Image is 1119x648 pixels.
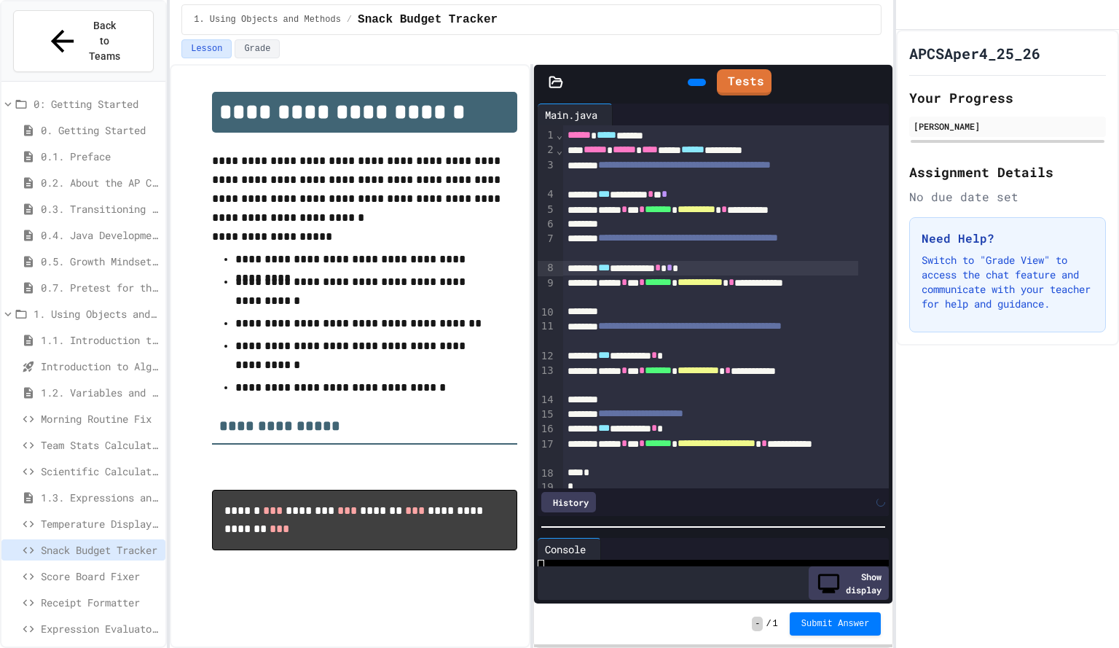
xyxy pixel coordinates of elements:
[41,437,160,453] span: Team Stats Calculator
[235,39,280,58] button: Grade
[538,305,556,320] div: 10
[809,566,889,600] div: Show display
[909,87,1106,108] h2: Your Progress
[773,618,778,630] span: 1
[538,217,556,232] div: 6
[556,129,563,141] span: Fold line
[538,364,556,393] div: 13
[909,188,1106,206] div: No due date set
[790,612,882,636] button: Submit Answer
[556,144,563,156] span: Fold line
[41,542,160,558] span: Snack Budget Tracker
[194,14,341,26] span: 1. Using Objects and Methods
[909,162,1106,182] h2: Assignment Details
[538,158,556,188] div: 3
[13,10,154,72] button: Back to Teams
[801,618,870,630] span: Submit Answer
[538,276,556,305] div: 9
[41,149,160,164] span: 0.1. Preface
[41,201,160,216] span: 0.3. Transitioning from AP CSP to AP CSA
[41,254,160,269] span: 0.5. Growth Mindset and Pair Programming
[41,464,160,479] span: Scientific Calculator
[41,411,160,426] span: Morning Routine Fix
[358,11,498,28] span: Snack Budget Tracker
[34,96,160,112] span: 0: Getting Started
[538,542,593,557] div: Console
[41,490,160,505] span: 1.3. Expressions and Output [New]
[538,393,556,407] div: 14
[541,492,596,512] div: History
[914,120,1102,133] div: [PERSON_NAME]
[41,332,160,348] span: 1.1. Introduction to Algorithms, Programming, and Compilers
[752,617,763,631] span: -
[909,43,1040,63] h1: APCSAper4_25_26
[538,538,601,560] div: Console
[538,187,556,202] div: 4
[538,422,556,437] div: 16
[41,227,160,243] span: 0.4. Java Development Environments
[347,14,352,26] span: /
[538,261,556,276] div: 8
[538,319,556,349] div: 11
[41,280,160,295] span: 0.7. Pretest for the AP CSA Exam
[717,69,771,95] a: Tests
[922,253,1094,311] p: Switch to "Grade View" to access the chat feature and communicate with your teacher for help and ...
[41,516,160,531] span: Temperature Display Fix
[41,569,160,584] span: Score Board Fixer
[41,595,160,610] span: Receipt Formatter
[538,203,556,217] div: 5
[41,175,160,190] span: 0.2. About the AP CSA Exam
[922,230,1094,247] h3: Need Help?
[181,39,232,58] button: Lesson
[538,232,556,262] div: 7
[41,359,160,374] span: Introduction to Algorithms, Programming, and Compilers
[538,437,556,467] div: 17
[766,618,771,630] span: /
[34,306,160,321] span: 1. Using Objects and Methods
[538,143,556,157] div: 2
[538,349,556,364] div: 12
[41,122,160,138] span: 0. Getting Started
[538,407,556,422] div: 15
[41,385,160,400] span: 1.2. Variables and Data Types
[538,480,556,495] div: 19
[538,467,556,481] div: 18
[41,621,160,636] span: Expression Evaluator Fix
[538,107,605,122] div: Main.java
[538,104,613,125] div: Main.java
[88,18,122,64] span: Back to Teams
[538,128,556,143] div: 1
